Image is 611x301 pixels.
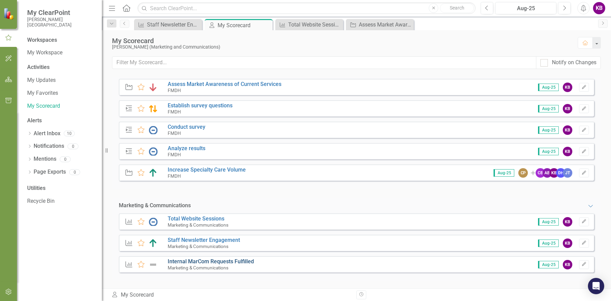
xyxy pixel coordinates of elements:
span: Search [450,5,464,11]
span: Aug-25 [538,218,559,226]
div: Aug-25 [498,4,554,13]
a: Alert Inbox [34,130,60,138]
div: Activities [27,64,95,71]
small: [PERSON_NAME][GEOGRAPHIC_DATA] [27,17,95,28]
a: Assess Market Awareness of Current Services [348,20,412,29]
div: Workspaces [27,36,57,44]
div: Marketing & Communications [119,202,191,210]
div: 0 [69,169,80,175]
div: KB [549,168,559,178]
span: My ClearPoint [27,8,95,17]
div: KB [563,83,572,92]
div: KB [563,238,572,248]
small: FMDH [168,88,181,93]
img: No Information [149,218,158,226]
div: 0 [68,143,78,149]
div: 0 [60,156,71,162]
a: Recycle Bin [27,197,95,205]
div: KB [563,104,572,113]
span: Aug-25 [538,240,559,247]
span: Aug-25 [538,84,559,91]
div: KB [563,147,572,156]
img: Not Defined [149,261,158,269]
button: Aug-25 [495,2,556,14]
a: Notifications [34,142,64,150]
div: KB [563,260,572,269]
img: Below Plan [149,83,158,91]
div: 10 [64,131,75,137]
span: Aug-25 [494,169,514,177]
span: Aug-25 [538,261,559,268]
div: KB [563,125,572,135]
div: DH [556,168,566,178]
span: Aug-25 [538,126,559,134]
div: [PERSON_NAME] (Marketing and Communications) [112,45,571,50]
a: Assess Market Awareness of Current Services [168,81,281,87]
div: CP [518,168,528,178]
a: Mentions [34,155,56,163]
div: KB [563,217,572,227]
a: Establish survey questions [168,102,233,109]
div: Notify on Changes [552,59,596,67]
img: Above Target [149,169,158,177]
a: Total Website Sessions [277,20,341,29]
button: Search [440,3,474,13]
small: FMDH [168,152,181,157]
a: Increase Specialty Care Volume [168,166,246,173]
button: KB [593,2,605,14]
a: Staff Newsletter Engagement [136,20,200,29]
a: My Scorecard [27,102,95,110]
a: Internal MarCom Requests Fulfilled [168,258,254,265]
div: Total Website Sessions [288,20,341,29]
div: JT [563,168,572,178]
a: Page Exports [34,168,66,176]
a: My Workspace [27,49,95,57]
div: Utilities [27,184,95,192]
a: Analyze results [168,145,205,152]
div: CB [536,168,545,178]
span: Aug-25 [538,105,559,112]
input: Filter My Scorecard... [112,56,536,69]
div: Assess Market Awareness of Current Services [359,20,412,29]
div: Staff Newsletter Engagement [147,20,200,29]
small: FMDH [168,130,181,136]
small: Marketing & Communications [168,265,228,270]
div: My Scorecard [111,291,351,299]
a: Total Website Sessions [168,215,224,222]
small: Marketing & Communications [168,222,228,228]
input: Search ClearPoint... [137,2,476,14]
small: FMDH [168,173,181,179]
a: My Updates [27,76,95,84]
div: Alerts [27,117,95,125]
a: Conduct survey [168,124,205,130]
a: Staff Newsletter Engagement [168,237,240,243]
img: No Information [149,147,158,156]
span: Aug-25 [538,148,559,155]
img: ClearPoint Strategy [3,8,15,20]
img: Caution [149,105,158,113]
div: My Scorecard [218,21,271,30]
small: Marketing & Communications [168,244,228,249]
img: Above Target [149,239,158,247]
small: FMDH [168,109,181,114]
img: No Information [149,126,158,134]
div: Open Intercom Messenger [588,278,604,294]
div: My Scorecard [112,37,571,45]
div: AB [542,168,552,178]
a: My Favorites [27,89,95,97]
